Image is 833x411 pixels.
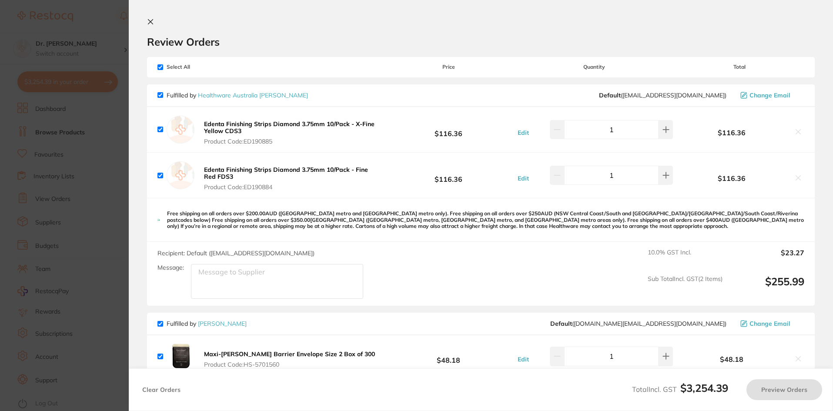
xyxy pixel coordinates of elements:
b: Edenta Finishing Strips Diamond 3.75mm 10/Pack - X-Fine Yellow CDS3 [204,120,375,135]
b: $116.36 [384,121,513,137]
output: $23.27 [729,249,804,268]
img: MHZwd2g1Mg [167,342,194,370]
b: Default [550,320,572,327]
p: Fulfilled by [167,320,247,327]
button: Edit [515,129,532,137]
span: Total [675,64,804,70]
b: $48.18 [384,348,513,364]
h2: Review Orders [147,35,815,48]
a: Healthware Australia [PERSON_NAME] [198,91,308,99]
button: Preview Orders [746,379,822,400]
button: Clear Orders [140,379,183,400]
button: Change Email [738,320,804,327]
span: Product Code: ED190885 [204,138,381,145]
label: Message: [157,264,184,271]
span: Product Code: ED190884 [204,184,381,190]
a: [PERSON_NAME] [198,320,247,327]
button: Change Email [738,91,804,99]
span: Sub Total Incl. GST ( 2 Items) [648,275,723,299]
button: Edenta Finishing Strips Diamond 3.75mm 10/Pack - X-Fine Yellow CDS3 Product Code:ED190885 [201,120,384,145]
button: Edit [515,355,532,363]
span: Quantity [513,64,675,70]
b: $116.36 [384,167,513,184]
b: $3,254.39 [680,381,728,394]
span: Change Email [749,92,790,99]
button: Maxi-[PERSON_NAME] Barrier Envelope Size 2 Box of 300 Product Code:HS-5701560 [201,350,378,368]
b: $116.36 [675,129,789,137]
p: Free shipping on all orders over $200.00AUD ([GEOGRAPHIC_DATA] metro and [GEOGRAPHIC_DATA] metro ... [167,211,804,229]
p: Fulfilled by [167,92,308,99]
b: Maxi-[PERSON_NAME] Barrier Envelope Size 2 Box of 300 [204,350,375,358]
output: $255.99 [729,275,804,299]
span: customer.care@henryschein.com.au [550,320,726,327]
span: Total Incl. GST [632,385,728,394]
span: Product Code: HS-5701560 [204,361,375,368]
button: Edenta Finishing Strips Diamond 3.75mm 10/Pack - Fine Red FDS3 Product Code:ED190884 [201,166,384,191]
span: Recipient: Default ( [EMAIL_ADDRESS][DOMAIN_NAME] ) [157,249,314,257]
button: Edit [515,174,532,182]
b: Edenta Finishing Strips Diamond 3.75mm 10/Pack - Fine Red FDS3 [204,166,368,180]
span: 10.0 % GST Incl. [648,249,723,268]
b: $48.18 [675,355,789,363]
span: Select All [157,64,244,70]
b: $116.36 [675,174,789,182]
img: empty.jpg [167,161,194,189]
span: Price [384,64,513,70]
span: Change Email [749,320,790,327]
b: Default [599,91,621,99]
span: info@healthwareaustralia.com.au [599,92,726,99]
img: empty.jpg [167,116,194,144]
